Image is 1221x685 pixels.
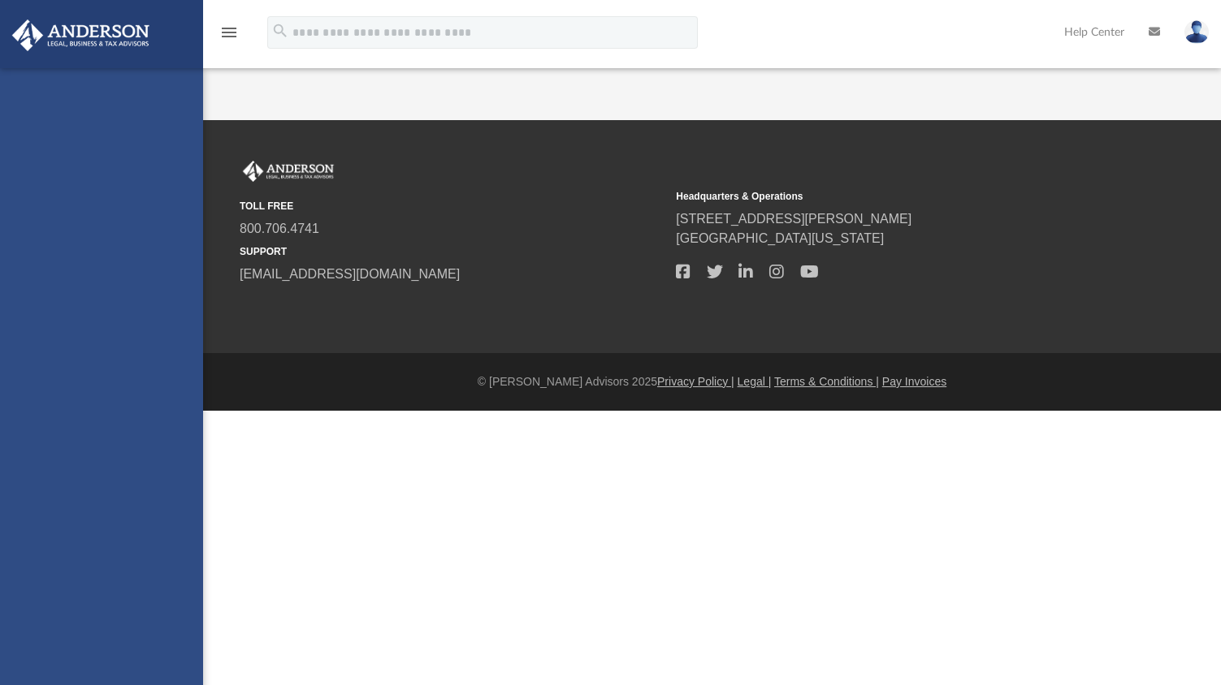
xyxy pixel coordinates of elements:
a: 800.706.4741 [240,222,319,235]
small: Headquarters & Operations [676,189,1101,204]
a: Terms & Conditions | [774,375,879,388]
a: [GEOGRAPHIC_DATA][US_STATE] [676,231,884,245]
a: Pay Invoices [882,375,946,388]
i: menu [219,23,239,42]
img: User Pic [1184,20,1209,44]
a: [STREET_ADDRESS][PERSON_NAME] [676,212,911,226]
a: Legal | [738,375,772,388]
a: [EMAIL_ADDRESS][DOMAIN_NAME] [240,267,460,281]
img: Anderson Advisors Platinum Portal [240,161,337,182]
small: TOLL FREE [240,199,665,213]
div: © [PERSON_NAME] Advisors 2025 [203,373,1221,390]
a: Privacy Policy | [657,375,734,388]
img: Anderson Advisors Platinum Portal [7,19,154,51]
a: menu [219,31,239,42]
small: SUPPORT [240,244,665,259]
i: search [271,22,289,40]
